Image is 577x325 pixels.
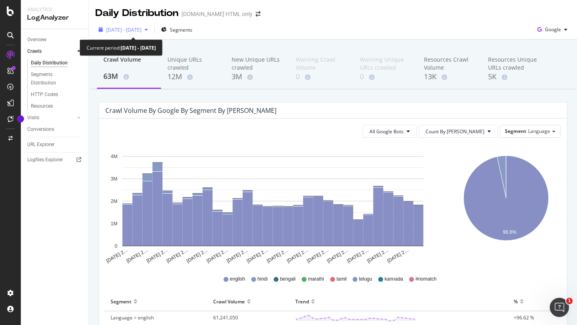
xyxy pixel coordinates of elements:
[514,295,518,308] div: %
[488,72,539,82] div: 5K
[416,276,437,283] span: #nomatch
[31,102,53,110] div: Resources
[158,23,196,36] button: Segments
[27,36,83,44] a: Overview
[488,56,539,72] div: Resources Unique URLs crawled
[258,276,268,283] span: hindi
[31,70,75,87] div: Segments Distribution
[528,128,550,134] span: Language
[31,59,68,67] div: Daily Distribution
[111,221,117,227] text: 1M
[213,295,245,308] div: Crawl Volume
[27,47,42,56] div: Crawls
[31,90,83,99] a: HTTP Codes
[27,36,46,44] div: Overview
[87,43,156,52] div: Current period:
[31,90,58,99] div: HTTP Codes
[360,56,411,72] div: Warning Unique URLs crawled
[566,298,573,304] span: 1
[111,154,117,159] text: 4M
[369,128,403,135] span: All Google Bots
[115,243,117,249] text: 0
[385,276,403,283] span: kannada
[360,72,411,82] div: 0
[27,125,83,134] a: Conversions
[121,44,156,51] b: [DATE] - [DATE]
[503,229,516,235] text: 96.6%
[105,144,440,264] svg: A chart.
[419,125,498,138] button: Count By [PERSON_NAME]
[27,47,75,56] a: Crawls
[27,6,82,13] div: Analytics
[31,70,83,87] a: Segments Distribution
[363,125,417,138] button: All Google Bots
[359,276,372,283] span: telugu
[550,298,569,317] iframe: Intercom live chat
[232,72,283,82] div: 3M
[296,56,347,72] div: Warning Crawl Volume
[167,56,219,72] div: Unique URLs crawled
[453,144,559,264] svg: A chart.
[103,71,155,82] div: 63M
[27,125,54,134] div: Conversions
[27,156,83,164] a: Logfiles Explorer
[534,23,571,36] button: Google
[27,114,39,122] div: Visits
[514,314,534,321] span: +96.62 %
[95,23,151,36] button: [DATE] - [DATE]
[256,11,260,17] div: arrow-right-arrow-left
[424,56,475,72] div: Resources Crawl Volume
[280,276,296,283] span: bengali
[17,115,24,122] div: Tooltip anchor
[213,314,238,321] span: 61,241,050
[337,276,347,283] span: tamil
[170,26,192,33] span: Segments
[111,176,117,182] text: 3M
[167,72,219,82] div: 12M
[230,276,245,283] span: english
[111,199,117,204] text: 2M
[426,128,484,135] span: Count By Day
[111,295,131,308] div: Segment
[31,59,83,67] a: Daily Distribution
[232,56,283,72] div: New Unique URLs crawled
[103,56,155,71] div: Crawl Volume
[111,314,154,321] span: Language = english
[505,128,526,134] span: Segment
[31,102,83,110] a: Resources
[106,26,141,33] span: [DATE] - [DATE]
[545,26,561,33] span: Google
[295,295,309,308] div: Trend
[27,140,54,149] div: URL Explorer
[308,276,324,283] span: marathi
[182,10,252,18] div: [DOMAIN_NAME] HTML only
[424,72,475,82] div: 13K
[27,140,83,149] a: URL Explorer
[27,114,75,122] a: Visits
[105,106,276,114] div: Crawl Volume by google by Segment by [PERSON_NAME]
[27,13,82,22] div: LogAnalyzer
[27,156,63,164] div: Logfiles Explorer
[296,72,347,82] div: 0
[95,6,178,20] div: Daily Distribution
